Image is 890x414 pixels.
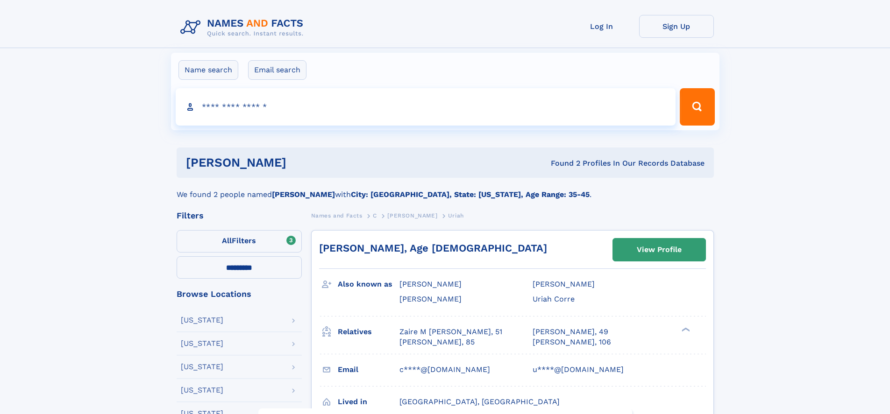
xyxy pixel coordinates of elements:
[533,280,595,288] span: [PERSON_NAME]
[178,60,238,80] label: Name search
[186,157,419,168] h1: [PERSON_NAME]
[181,340,223,347] div: [US_STATE]
[639,15,714,38] a: Sign Up
[533,295,575,303] span: Uriah Corre
[448,212,464,219] span: Uriah
[177,230,302,253] label: Filters
[399,280,462,288] span: [PERSON_NAME]
[181,316,223,324] div: [US_STATE]
[338,362,399,378] h3: Email
[181,386,223,394] div: [US_STATE]
[248,60,306,80] label: Email search
[679,326,691,332] div: ❯
[177,211,302,220] div: Filters
[176,88,676,126] input: search input
[222,236,232,245] span: All
[399,397,560,406] span: [GEOGRAPHIC_DATA], [GEOGRAPHIC_DATA]
[399,327,502,337] a: Zaire M [PERSON_NAME], 51
[680,88,714,126] button: Search Button
[181,363,223,371] div: [US_STATE]
[419,158,705,168] div: Found 2 Profiles In Our Records Database
[387,210,437,221] a: [PERSON_NAME]
[399,295,462,303] span: [PERSON_NAME]
[533,337,611,347] a: [PERSON_NAME], 106
[373,212,377,219] span: C
[338,324,399,340] h3: Relatives
[338,394,399,410] h3: Lived in
[533,327,608,337] a: [PERSON_NAME], 49
[311,210,363,221] a: Names and Facts
[613,239,705,261] a: View Profile
[319,242,547,254] a: [PERSON_NAME], Age [DEMOGRAPHIC_DATA]
[272,190,335,199] b: [PERSON_NAME]
[637,239,682,260] div: View Profile
[387,212,437,219] span: [PERSON_NAME]
[177,178,714,200] div: We found 2 people named with .
[177,290,302,298] div: Browse Locations
[373,210,377,221] a: C
[351,190,590,199] b: City: [GEOGRAPHIC_DATA], State: [US_STATE], Age Range: 35-45
[564,15,639,38] a: Log In
[338,276,399,292] h3: Also known as
[399,337,475,347] a: [PERSON_NAME], 85
[177,15,311,40] img: Logo Names and Facts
